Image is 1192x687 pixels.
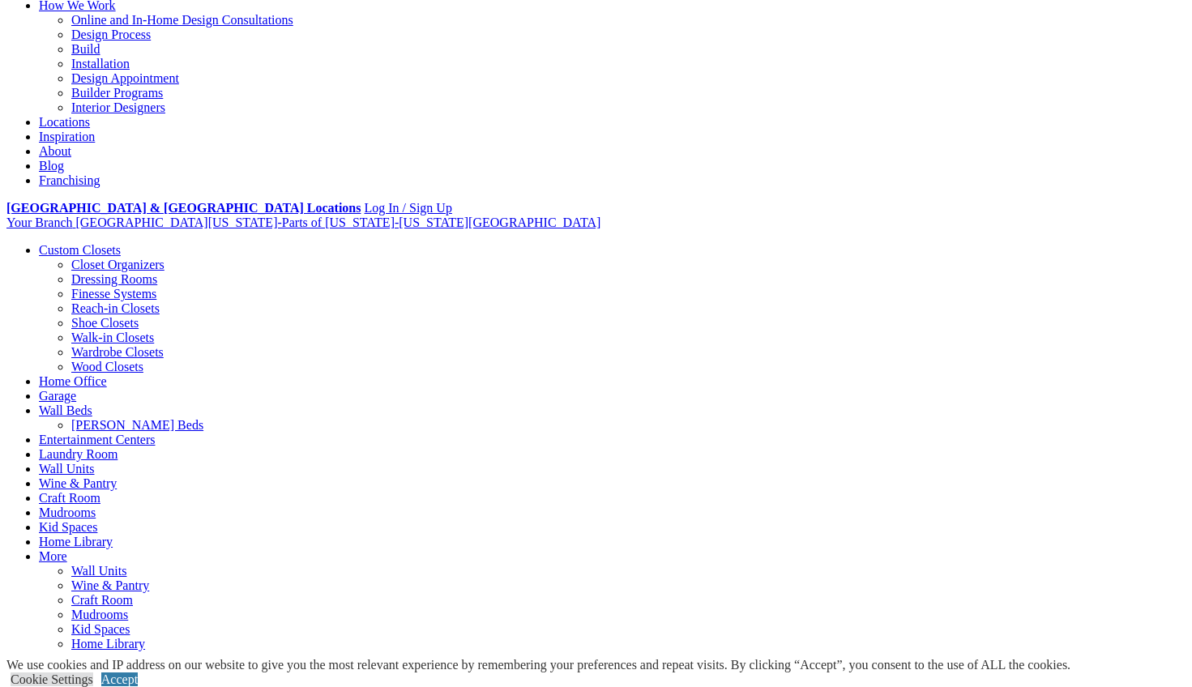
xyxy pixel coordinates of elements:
span: Your Branch [6,215,72,229]
a: Wall Units [39,462,94,476]
a: Build [71,42,100,56]
a: About [39,144,71,158]
a: Mudrooms [39,506,96,519]
a: Home Library [71,637,145,651]
a: Cookie Settings [11,672,93,686]
a: Online and In-Home Design Consultations [71,13,293,27]
a: Locations [39,115,90,129]
a: Closet Organizers [71,258,164,271]
a: Wall Units [71,564,126,578]
a: Installation [71,57,130,70]
span: [GEOGRAPHIC_DATA][US_STATE]-Parts of [US_STATE]-[US_STATE][GEOGRAPHIC_DATA] [75,215,600,229]
a: Mudrooms [71,608,128,621]
a: Log In / Sign Up [364,201,451,215]
a: Laundry Room [39,447,117,461]
a: Kid Spaces [71,622,130,636]
a: Finesse Systems [71,287,156,301]
a: Wine & Pantry [71,578,149,592]
a: Builder Programs [71,86,163,100]
a: Craft Room [39,491,100,505]
a: Wood Closets [71,360,143,373]
a: Wardrobe Closets [71,345,164,359]
a: Entertainment Centers [39,433,156,446]
a: Walk-in Closets [71,331,154,344]
a: Design Appointment [71,71,179,85]
a: Wall Beds [39,403,92,417]
a: Dressing Rooms [71,272,157,286]
a: Kid Spaces [39,520,97,534]
a: [PERSON_NAME] Beds [71,418,203,432]
a: Home Library [39,535,113,548]
a: Blog [39,159,64,173]
a: Franchising [39,173,100,187]
a: Accept [101,672,138,686]
a: Wine & Pantry [39,476,117,490]
a: Home Office [39,374,107,388]
a: Interior Designers [71,100,165,114]
a: Your Branch [GEOGRAPHIC_DATA][US_STATE]-Parts of [US_STATE]-[US_STATE][GEOGRAPHIC_DATA] [6,215,600,229]
a: Custom Closets [39,243,121,257]
a: More menu text will display only on big screen [39,549,67,563]
a: Craft Room [71,593,133,607]
a: Design Process [71,28,151,41]
a: [GEOGRAPHIC_DATA] & [GEOGRAPHIC_DATA] Locations [6,201,361,215]
a: Garage [39,389,76,403]
div: We use cookies and IP address on our website to give you the most relevant experience by remember... [6,658,1070,672]
a: Reach-in Closets [71,301,160,315]
a: Inspiration [39,130,95,143]
a: Shoe Closets [71,316,139,330]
